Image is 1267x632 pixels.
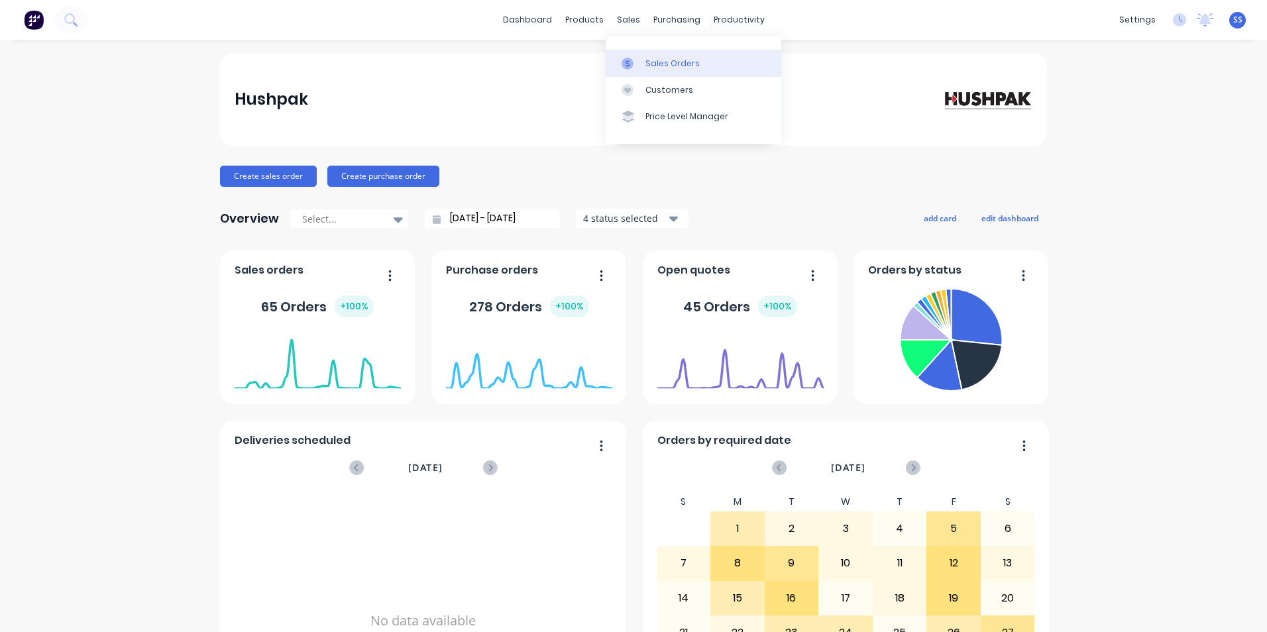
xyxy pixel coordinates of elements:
span: Orders by required date [657,433,791,448]
div: + 100 % [550,295,589,317]
span: Open quotes [657,262,730,278]
div: 45 Orders [683,295,797,317]
div: T [765,492,819,511]
div: 278 Orders [469,295,589,317]
div: 4 [873,512,926,545]
div: 3 [819,512,872,545]
div: 1 [711,512,764,545]
div: 2 [765,512,818,545]
img: Factory [24,10,44,30]
div: sales [610,10,647,30]
div: 13 [981,547,1034,580]
a: Price Level Manager [606,103,781,130]
img: Hushpak [940,87,1032,111]
span: Orders by status [868,262,962,278]
div: 17 [819,582,872,615]
div: productivity [707,10,771,30]
a: Sales Orders [606,50,781,76]
div: products [559,10,610,30]
button: Create sales order [220,166,317,187]
a: dashboard [496,10,559,30]
div: Customers [645,84,693,96]
div: 7 [657,547,710,580]
div: 14 [657,582,710,615]
button: 4 status selected [576,209,689,229]
div: 11 [873,547,926,580]
div: Hushpak [235,86,308,113]
div: purchasing [647,10,707,30]
div: + 100 % [335,295,374,317]
div: 8 [711,547,764,580]
span: Purchase orders [446,262,538,278]
div: T [873,492,927,511]
div: 20 [981,582,1034,615]
span: Sales orders [235,262,303,278]
button: Create purchase order [327,166,439,187]
div: Overview [220,205,279,232]
button: edit dashboard [973,209,1047,227]
span: [DATE] [408,460,443,475]
div: 65 Orders [261,295,374,317]
div: + 100 % [758,295,797,317]
div: 4 status selected [583,211,667,225]
div: 12 [927,547,980,580]
div: 19 [927,582,980,615]
span: SS [1233,14,1242,26]
div: 5 [927,512,980,545]
div: 10 [819,547,872,580]
button: add card [915,209,965,227]
div: 15 [711,582,764,615]
span: [DATE] [831,460,865,475]
div: F [926,492,981,511]
div: M [710,492,765,511]
div: 6 [981,512,1034,545]
div: Sales Orders [645,58,700,70]
div: 16 [765,582,818,615]
div: 18 [873,582,926,615]
div: W [818,492,873,511]
div: Price Level Manager [645,111,728,123]
div: 9 [765,547,818,580]
a: Customers [606,77,781,103]
div: S [657,492,711,511]
div: S [981,492,1035,511]
div: settings [1113,10,1162,30]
